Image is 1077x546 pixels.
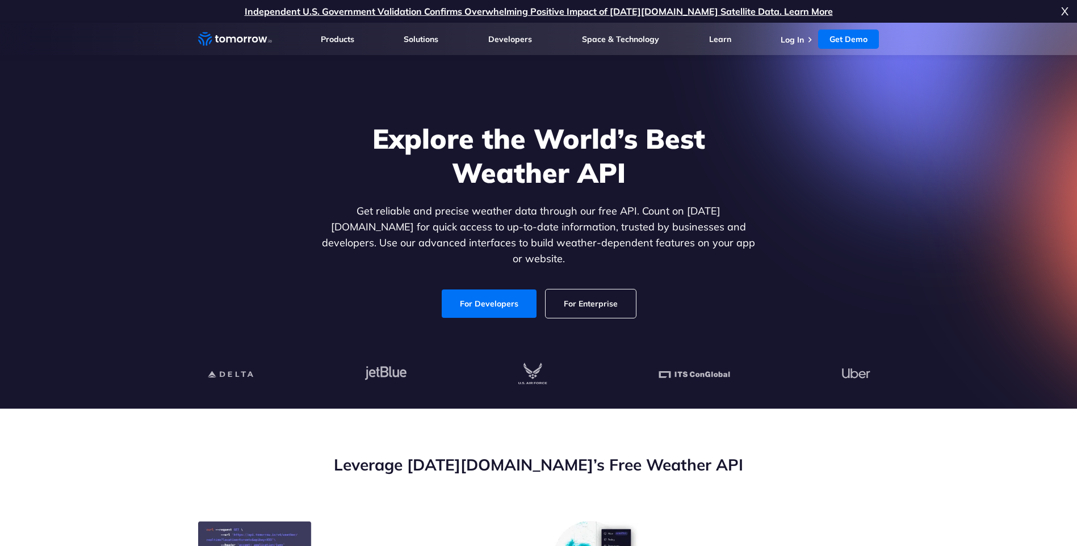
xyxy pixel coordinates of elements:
[781,35,804,45] a: Log In
[442,289,537,318] a: For Developers
[320,121,758,190] h1: Explore the World’s Best Weather API
[198,454,879,476] h2: Leverage [DATE][DOMAIN_NAME]’s Free Weather API
[198,31,272,48] a: Home link
[709,34,731,44] a: Learn
[546,289,636,318] a: For Enterprise
[245,6,833,17] a: Independent U.S. Government Validation Confirms Overwhelming Positive Impact of [DATE][DOMAIN_NAM...
[582,34,659,44] a: Space & Technology
[488,34,532,44] a: Developers
[818,30,879,49] a: Get Demo
[404,34,438,44] a: Solutions
[320,203,758,267] p: Get reliable and precise weather data through our free API. Count on [DATE][DOMAIN_NAME] for quic...
[321,34,354,44] a: Products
